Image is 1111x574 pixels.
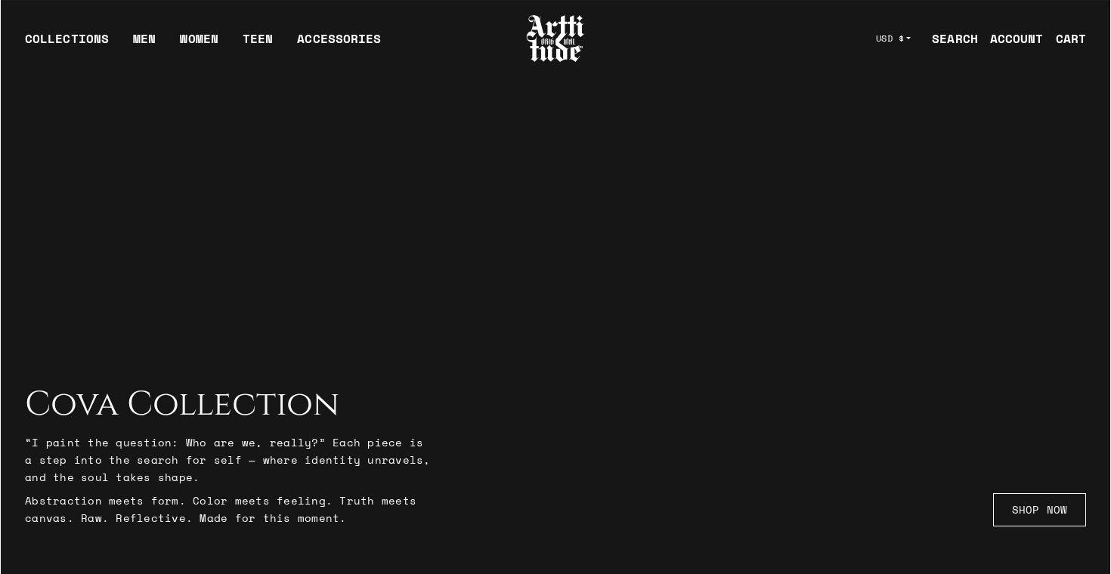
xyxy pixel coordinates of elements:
[13,29,393,60] ul: Main navigation
[1044,23,1086,54] a: Open cart
[978,23,1044,54] a: ACCOUNT
[25,29,109,60] div: COLLECTIONS
[297,29,381,60] div: ACCESSORIES
[25,492,433,526] p: Abstraction meets form. Color meets feeling. Truth meets canvas. Raw. Reflective. Made for this m...
[525,13,586,64] img: Arttitude
[243,29,273,60] a: TEEN
[1056,29,1086,48] div: CART
[25,385,433,424] h2: Cova Collection
[867,22,921,55] button: USD $
[25,434,433,486] p: “I paint the question: Who are we, really?” Each piece is a step into the search for self — where...
[133,29,156,60] a: MEN
[180,29,218,60] a: WOMEN
[876,32,905,45] span: USD $
[920,23,978,54] a: SEARCH
[993,493,1086,526] a: SHOP NOW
